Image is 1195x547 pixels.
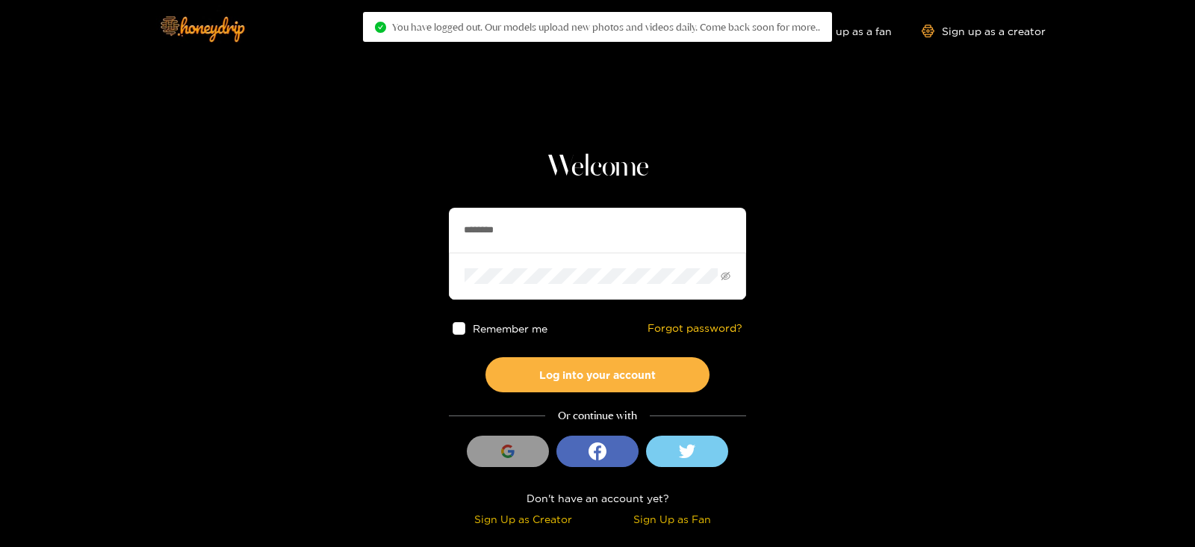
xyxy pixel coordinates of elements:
div: Sign Up as Fan [601,510,742,528]
a: Forgot password? [648,322,742,335]
div: Don't have an account yet? [449,489,746,507]
span: eye-invisible [721,271,730,281]
div: Or continue with [449,407,746,424]
span: check-circle [375,22,386,33]
button: Log into your account [485,357,710,392]
div: Sign Up as Creator [453,510,594,528]
span: You have logged out. Our models upload new photos and videos daily. Come back soon for more.. [392,21,820,33]
a: Sign up as a creator [922,25,1046,37]
h1: Welcome [449,149,746,185]
a: Sign up as a fan [789,25,892,37]
span: Remember me [473,323,547,334]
